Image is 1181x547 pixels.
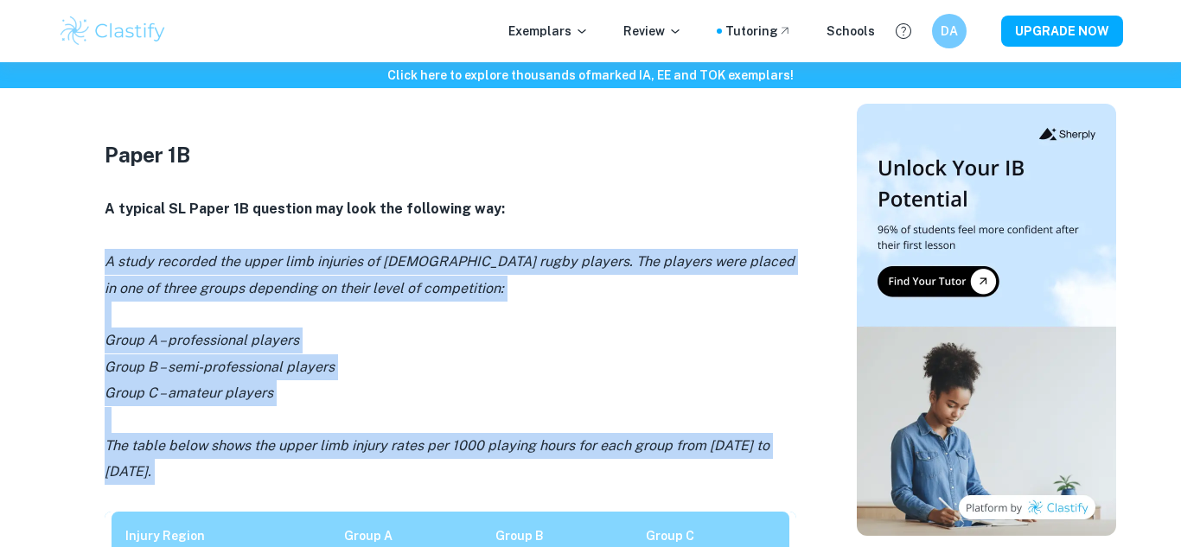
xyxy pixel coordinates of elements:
button: UPGRADE NOW [1001,16,1123,47]
i: The table below shows the upper limb injury rates per 1000 playing hours for each group from [DAT... [105,437,769,480]
img: Clastify logo [58,14,168,48]
h6: Click here to explore thousands of marked IA, EE and TOK exemplars ! [3,66,1178,85]
a: Tutoring [725,22,792,41]
i: Group C – amateur players [105,385,273,401]
img: Thumbnail [857,104,1116,536]
i: Group B – semi-professional players [105,359,335,375]
h6: DA [940,22,960,41]
button: Help and Feedback [889,16,918,46]
h3: Paper 1B [105,139,796,170]
p: Exemplars [508,22,589,41]
a: Schools [827,22,875,41]
p: Review [623,22,682,41]
i: Group A – professional players [105,332,299,348]
strong: A typical SL Paper 1B question may look the following way: [105,200,505,217]
i: A study recorded the upper limb injuries of [DEMOGRAPHIC_DATA] rugby players. The players were pl... [105,253,795,296]
button: DA [932,14,967,48]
